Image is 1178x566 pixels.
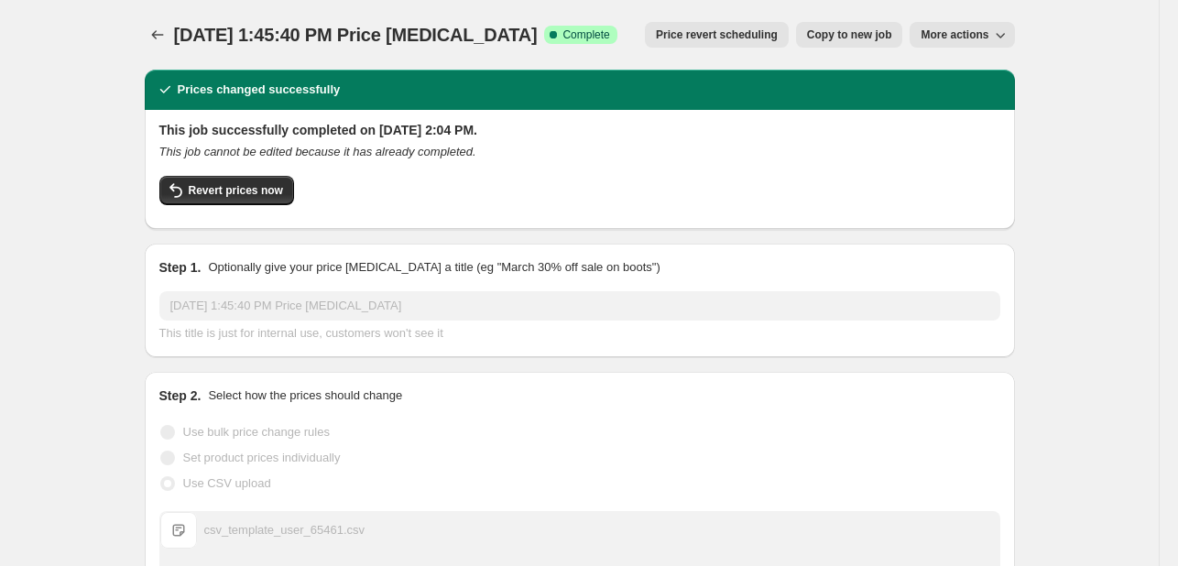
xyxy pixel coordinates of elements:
h2: Prices changed successfully [178,81,341,99]
h2: This job successfully completed on [DATE] 2:04 PM. [159,121,1000,139]
span: This title is just for internal use, customers won't see it [159,326,443,340]
span: Copy to new job [807,27,892,42]
span: More actions [921,27,988,42]
h2: Step 2. [159,386,202,405]
p: Optionally give your price [MEDICAL_DATA] a title (eg "March 30% off sale on boots") [208,258,660,277]
button: Price revert scheduling [645,22,789,48]
span: Set product prices individually [183,451,341,464]
button: Copy to new job [796,22,903,48]
button: Revert prices now [159,176,294,205]
h2: Step 1. [159,258,202,277]
span: Use bulk price change rules [183,425,330,439]
input: 30% off holiday sale [159,291,1000,321]
p: Select how the prices should change [208,386,402,405]
span: Complete [562,27,609,42]
span: Revert prices now [189,183,283,198]
div: csv_template_user_65461.csv [204,521,365,539]
button: Price change jobs [145,22,170,48]
span: Price revert scheduling [656,27,778,42]
span: [DATE] 1:45:40 PM Price [MEDICAL_DATA] [174,25,538,45]
span: Use CSV upload [183,476,271,490]
button: More actions [910,22,1014,48]
i: This job cannot be edited because it has already completed. [159,145,476,158]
